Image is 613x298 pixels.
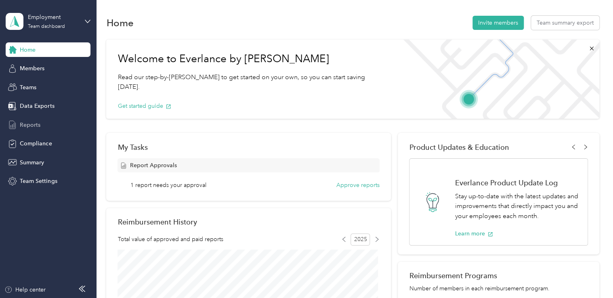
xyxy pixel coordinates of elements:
[20,121,40,129] span: Reports
[20,139,52,148] span: Compliance
[130,181,206,189] span: 1 report needs your approval
[20,158,44,167] span: Summary
[118,218,197,226] h2: Reimbursement History
[531,16,599,30] button: Team summary export
[20,177,57,185] span: Team Settings
[409,284,588,293] p: Number of members in each reimbursement program.
[336,181,380,189] button: Approve reports
[409,271,588,280] h2: Reimbursement Programs
[118,102,171,110] button: Get started guide
[395,40,599,119] img: Welcome to everlance
[28,24,65,29] div: Team dashboard
[455,178,579,187] h1: Everlance Product Update Log
[118,52,384,65] h1: Welcome to Everlance by [PERSON_NAME]
[106,19,133,27] h1: Home
[20,102,54,110] span: Data Exports
[455,229,493,238] button: Learn more
[130,161,176,170] span: Report Approvals
[455,191,579,221] p: Stay up-to-date with the latest updates and improvements that directly impact you and your employ...
[472,16,524,30] button: Invite members
[28,13,78,21] div: Employment
[118,143,379,151] div: My Tasks
[351,233,370,246] span: 2025
[568,253,613,298] iframe: Everlance-gr Chat Button Frame
[4,285,46,294] button: Help center
[118,72,384,92] p: Read our step-by-[PERSON_NAME] to get started on your own, so you can start saving [DATE].
[409,143,509,151] span: Product Updates & Education
[20,46,36,54] span: Home
[118,235,223,243] span: Total value of approved and paid reports
[20,83,36,92] span: Teams
[20,64,44,73] span: Members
